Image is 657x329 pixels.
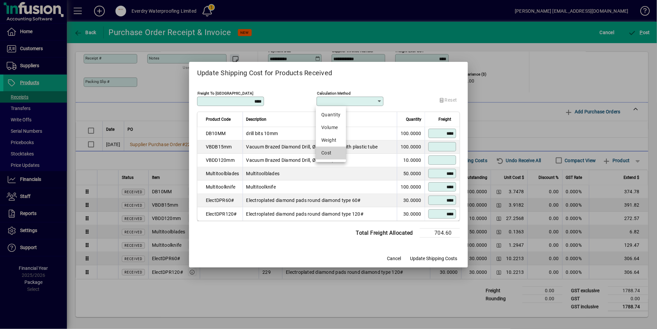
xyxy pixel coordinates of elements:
[406,116,421,123] span: Quantity
[321,149,341,156] div: Cost
[243,167,397,181] td: Multitoolblades
[420,228,460,237] td: 704.60
[397,140,425,154] td: 100.0000
[206,116,231,123] span: Product Code
[438,116,451,123] span: Freight
[243,154,397,167] td: Vacuum Brazed Diamond Drill, Ø120mm, M14
[243,194,397,207] td: Electroplated diamond pads round diamond type 60#
[383,253,405,265] button: Cancel
[407,253,460,265] button: Update Shipping Costs
[243,181,397,194] td: Multitoolknife
[243,127,397,140] td: drill bits 10mm
[397,127,425,140] td: 100.0000
[321,111,341,118] div: Quantity
[316,134,346,147] mat-option: Weight
[397,167,425,181] td: 50.0000
[197,167,243,181] td: Multitoolblades
[243,207,397,221] td: Electroplated diamond pads round diamond type 120#
[243,140,397,154] td: Vacuum Brazed Diamond Drill, Ø15mm, M14 with plastic tube
[321,137,341,144] div: Weight
[316,109,346,121] mat-option: Quantity
[317,91,351,95] mat-label: Calculation Method
[353,228,420,237] td: Total Freight Allocated
[321,124,341,131] div: Volume
[397,181,425,194] td: 100.0000
[197,194,243,207] td: ElectDPR60#
[197,181,243,194] td: Multitoolknife
[397,194,425,207] td: 30.0000
[397,207,425,221] td: 30.0000
[397,154,425,167] td: 10.0000
[197,207,243,221] td: ElectDPR120#
[387,255,401,262] span: Cancel
[246,116,267,123] span: Description
[316,147,346,159] mat-option: Cost
[410,255,457,262] span: Update Shipping Costs
[197,127,243,140] td: DB10MM
[197,154,243,167] td: VBDD120mm
[316,121,346,134] mat-option: Volume
[197,91,253,95] mat-label: Freight To [GEOGRAPHIC_DATA]
[197,140,243,154] td: VBDB15mm
[189,62,468,81] h2: Update Shipping Cost for Products Received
